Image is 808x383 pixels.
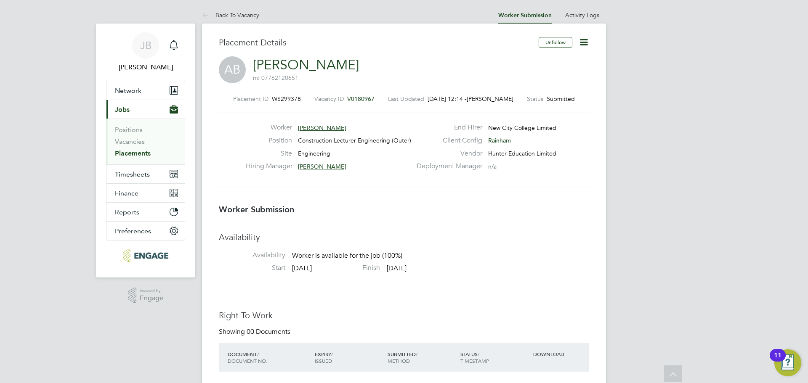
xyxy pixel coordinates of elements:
[233,95,268,103] label: Placement ID
[246,136,292,145] label: Position
[228,357,267,364] span: DOCUMENT NO.
[412,136,482,145] label: Client Config
[226,346,313,368] div: DOCUMENT
[347,95,375,103] span: V0180967
[106,249,185,262] a: Go to home page
[314,264,380,272] label: Finish
[115,227,151,235] span: Preferences
[219,251,285,260] label: Availability
[428,95,467,103] span: [DATE] 12:14 -
[219,37,532,48] h3: Placement Details
[498,12,552,19] a: Worker Submission
[416,351,417,357] span: /
[246,162,292,171] label: Hiring Manager
[331,351,333,357] span: /
[115,170,150,178] span: Timesheets
[115,208,139,216] span: Reports
[106,100,185,119] button: Jobs
[219,264,285,272] label: Start
[106,119,185,164] div: Jobs
[106,32,185,72] a: JB[PERSON_NAME]
[385,346,458,368] div: SUBMITTED
[219,204,294,214] b: Worker Submission
[115,106,130,114] span: Jobs
[774,355,781,366] div: 11
[106,184,185,202] button: Finance
[488,124,556,132] span: New City College Limited
[388,95,424,103] label: Last Updated
[292,264,312,272] span: [DATE]
[246,123,292,132] label: Worker
[488,150,556,157] span: Hunter Education Limited
[314,95,344,103] label: Vacancy ID
[128,288,164,304] a: Powered byEngage
[115,87,141,95] span: Network
[298,124,346,132] span: [PERSON_NAME]
[247,328,290,336] span: 00 Documents
[115,149,151,157] a: Placements
[565,11,599,19] a: Activity Logs
[315,357,332,364] span: ISSUED
[539,37,572,48] button: Unfollow
[140,288,163,295] span: Powered by
[219,328,292,336] div: Showing
[527,95,543,103] label: Status
[292,252,402,260] span: Worker is available for the job (100%)
[106,222,185,240] button: Preferences
[140,40,151,51] span: JB
[219,56,246,83] span: AB
[106,62,185,72] span: Jack Baron
[202,11,259,19] a: Back To Vacancy
[488,137,511,144] span: Rainham
[774,349,801,376] button: Open Resource Center, 11 new notifications
[253,74,298,82] span: m: 07762120651
[313,346,385,368] div: EXPIRY
[387,264,407,272] span: [DATE]
[458,346,531,368] div: STATUS
[115,189,138,197] span: Finance
[272,95,301,103] span: WS299378
[547,95,575,103] span: Submitted
[115,126,143,134] a: Positions
[412,149,482,158] label: Vendor
[219,232,589,243] h3: Availability
[467,95,513,103] span: [PERSON_NAME]
[412,123,482,132] label: End Hirer
[96,24,195,277] nav: Main navigation
[298,150,330,157] span: Engineering
[388,357,410,364] span: METHOD
[106,81,185,100] button: Network
[412,162,482,171] label: Deployment Manager
[253,57,359,73] a: [PERSON_NAME]
[123,249,168,262] img: huntereducation-logo-retina.png
[257,351,259,357] span: /
[219,310,589,321] h3: Right To Work
[106,165,185,183] button: Timesheets
[246,149,292,158] label: Site
[460,357,489,364] span: TIMESTAMP
[478,351,479,357] span: /
[298,163,346,170] span: [PERSON_NAME]
[106,203,185,221] button: Reports
[140,295,163,302] span: Engage
[115,137,145,145] a: Vacancies
[298,137,411,144] span: Construction Lecturer Engineering (Outer)
[531,346,589,362] div: DOWNLOAD
[488,163,497,170] span: n/a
